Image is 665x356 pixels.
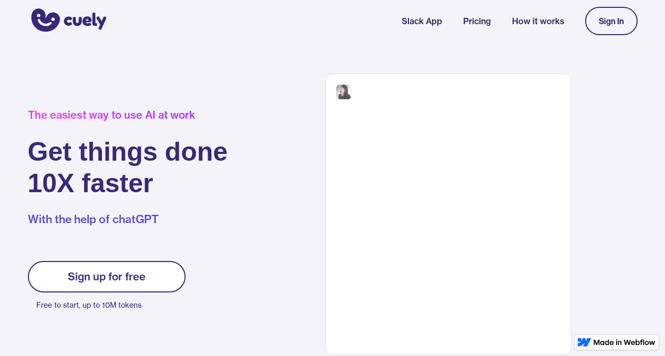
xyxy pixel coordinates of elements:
[463,15,491,27] a: Pricing
[402,15,442,27] a: Slack App
[36,298,186,312] p: Free to start, up to 10M tokens
[28,2,107,40] a: home
[28,261,186,292] a: Sign up for free
[28,136,228,199] h1: Get things done 10X faster
[28,212,228,227] p: With the help of chatGPT
[599,16,624,26] div: Sign In
[594,339,656,345] img: Made in Webflow
[28,109,228,121] div: The easiest way to use AI at work
[512,15,564,27] a: How it works
[585,7,638,35] a: Sign In
[68,270,146,283] div: Sign up for free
